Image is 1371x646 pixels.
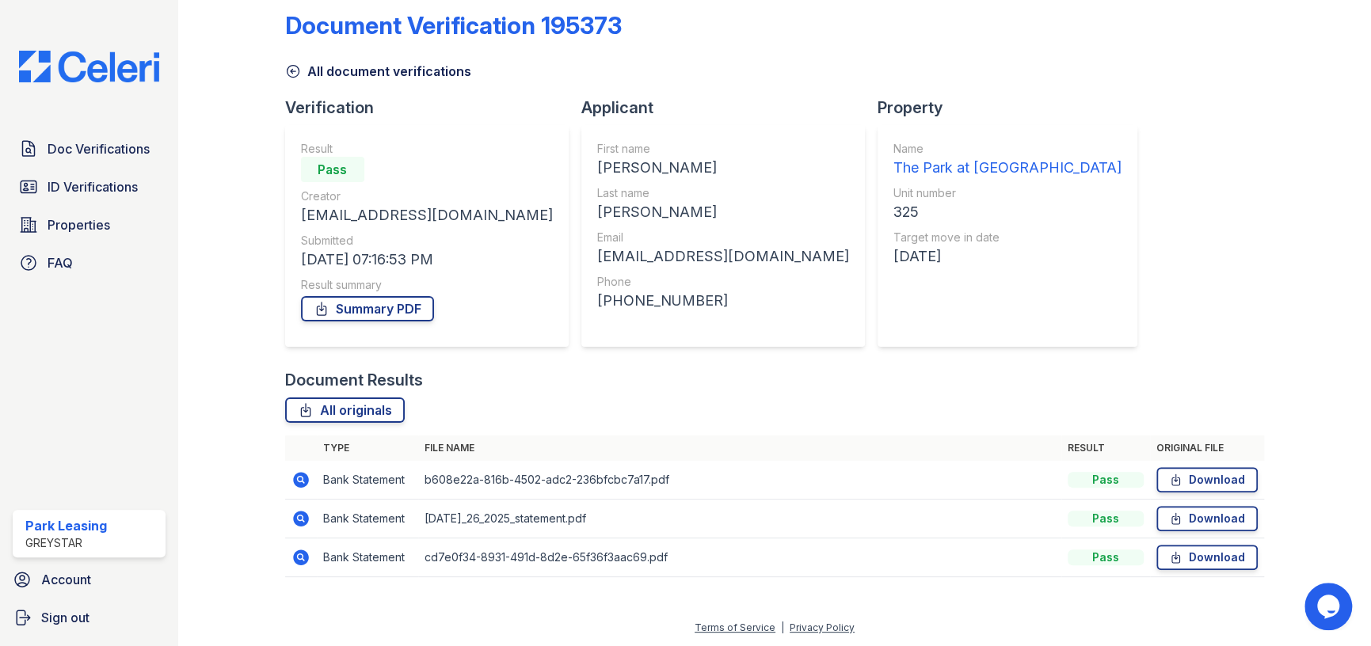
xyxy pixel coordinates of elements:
[695,621,775,633] a: Terms of Service
[597,230,849,245] div: Email
[301,188,553,204] div: Creator
[301,233,553,249] div: Submitted
[893,141,1122,157] div: Name
[13,209,166,241] a: Properties
[301,296,434,321] a: Summary PDF
[597,141,849,157] div: First name
[893,245,1122,268] div: [DATE]
[1068,472,1144,488] div: Pass
[1150,435,1264,461] th: Original file
[597,201,849,223] div: [PERSON_NAME]
[893,157,1122,179] div: The Park at [GEOGRAPHIC_DATA]
[6,51,172,82] img: CE_Logo_Blue-a8612792a0a2168367f1c8372b55b34899dd931a85d93a1a3d3e32e68fde9ad4.png
[878,97,1150,119] div: Property
[285,62,471,81] a: All document verifications
[893,141,1122,179] a: Name The Park at [GEOGRAPHIC_DATA]
[893,230,1122,245] div: Target move in date
[1156,506,1258,531] a: Download
[48,177,138,196] span: ID Verifications
[597,274,849,290] div: Phone
[48,215,110,234] span: Properties
[597,185,849,201] div: Last name
[285,397,405,423] a: All originals
[418,538,1061,577] td: cd7e0f34-8931-491d-8d2e-65f36f3aac69.pdf
[317,461,418,500] td: Bank Statement
[48,253,73,272] span: FAQ
[1156,467,1258,492] a: Download
[285,11,622,40] div: Document Verification 195373
[781,621,784,633] div: |
[317,500,418,538] td: Bank Statement
[13,171,166,203] a: ID Verifications
[1068,511,1144,526] div: Pass
[6,564,172,595] a: Account
[48,139,150,158] span: Doc Verifications
[597,245,849,268] div: [EMAIL_ADDRESS][DOMAIN_NAME]
[597,290,849,312] div: [PHONE_NUMBER]
[41,608,89,627] span: Sign out
[301,141,553,157] div: Result
[301,249,553,271] div: [DATE] 07:16:53 PM
[1061,435,1150,461] th: Result
[597,157,849,179] div: [PERSON_NAME]
[893,185,1122,201] div: Unit number
[41,570,91,589] span: Account
[581,97,878,119] div: Applicant
[418,500,1061,538] td: [DATE]_26_2025_statement.pdf
[25,516,107,535] div: Park Leasing
[317,538,418,577] td: Bank Statement
[301,157,364,182] div: Pass
[6,602,172,633] a: Sign out
[893,201,1122,223] div: 325
[301,204,553,226] div: [EMAIL_ADDRESS][DOMAIN_NAME]
[301,277,553,293] div: Result summary
[1156,545,1258,570] a: Download
[285,369,423,391] div: Document Results
[418,435,1061,461] th: File name
[317,435,418,461] th: Type
[1068,549,1144,565] div: Pass
[13,133,166,165] a: Doc Verifications
[790,621,855,633] a: Privacy Policy
[1304,583,1355,630] iframe: chat widget
[25,535,107,551] div: Greystar
[13,247,166,279] a: FAQ
[418,461,1061,500] td: b608e22a-816b-4502-adc2-236bfcbc7a17.pdf
[285,97,581,119] div: Verification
